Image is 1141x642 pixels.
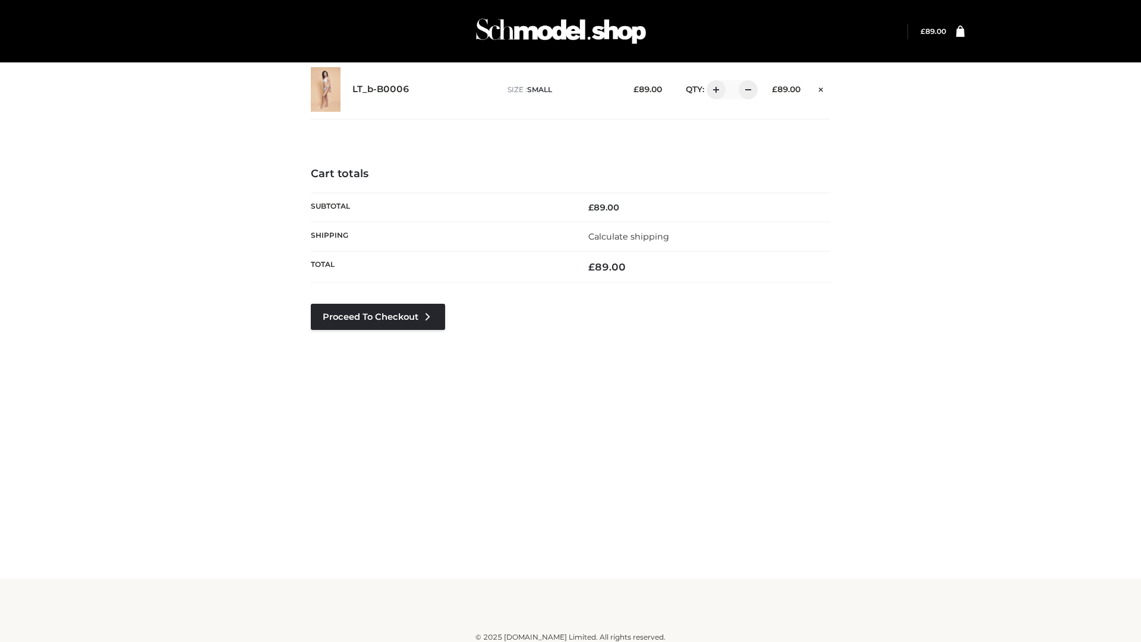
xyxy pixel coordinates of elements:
bdi: 89.00 [772,84,800,94]
p: size : [508,84,615,95]
h4: Cart totals [311,168,830,181]
bdi: 89.00 [588,261,626,273]
span: £ [772,84,777,94]
span: £ [921,27,925,36]
th: Shipping [311,222,570,251]
a: Remove this item [812,80,830,96]
a: Proceed to Checkout [311,304,445,330]
th: Total [311,251,570,283]
bdi: 89.00 [633,84,662,94]
a: £89.00 [921,27,946,36]
a: Calculate shipping [588,231,669,242]
bdi: 89.00 [921,27,946,36]
span: £ [588,202,594,213]
span: SMALL [527,85,552,94]
div: QTY: [674,80,754,99]
a: LT_b-B0006 [352,84,409,95]
img: LT_b-B0006 - SMALL [311,67,341,112]
span: £ [633,84,639,94]
img: Schmodel Admin 964 [472,8,650,55]
span: £ [588,261,595,273]
bdi: 89.00 [588,202,619,213]
th: Subtotal [311,193,570,222]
